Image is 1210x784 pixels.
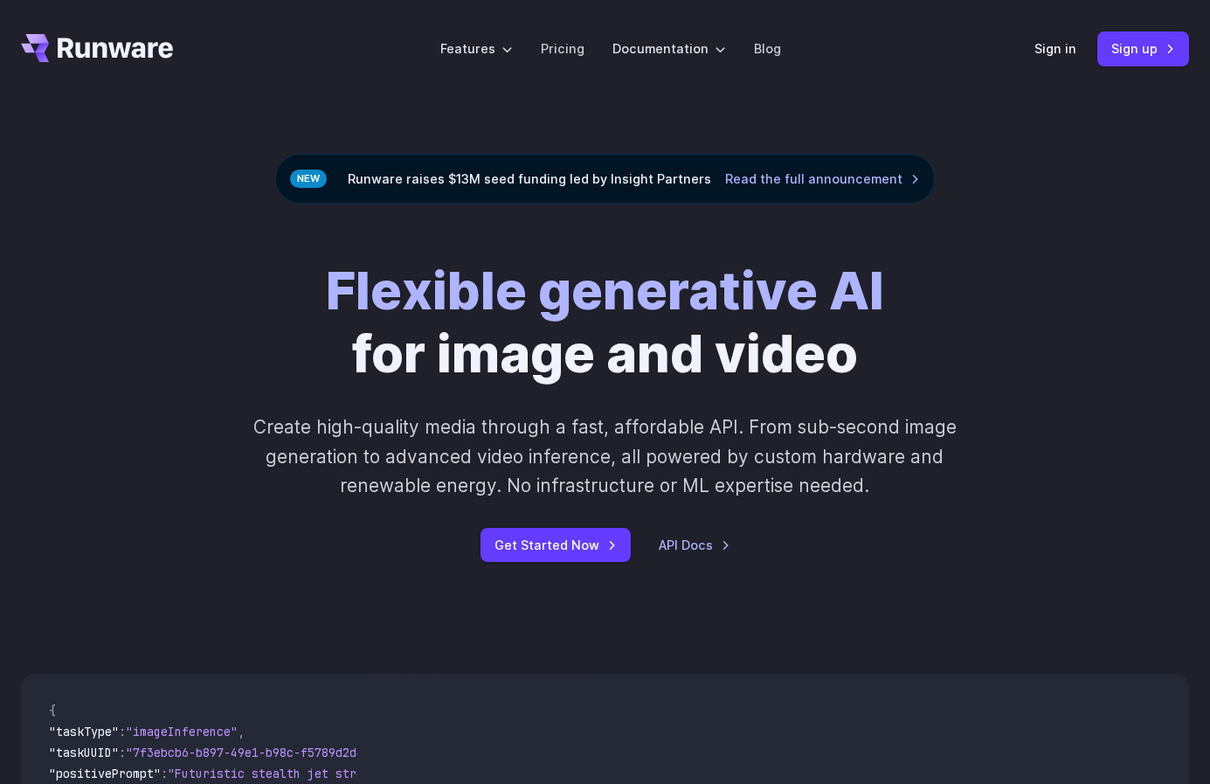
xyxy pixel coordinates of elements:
span: "imageInference" [126,724,238,739]
span: : [119,745,126,760]
a: Sign up [1097,31,1189,66]
span: "taskType" [49,724,119,739]
a: Pricing [541,38,584,59]
span: "positivePrompt" [49,766,161,781]
label: Documentation [612,38,726,59]
span: { [49,703,56,718]
a: API Docs [659,535,730,555]
a: Read the full announcement [725,169,920,189]
span: , [238,724,245,739]
a: Go to / [21,34,173,62]
div: Runware raises $13M seed funding led by Insight Partners [275,154,935,204]
span: : [119,724,126,739]
span: : [161,766,168,781]
label: Features [440,38,513,59]
strong: Flexible generative AI [326,259,884,322]
h1: for image and video [326,260,884,385]
span: "taskUUID" [49,745,119,760]
p: Create high-quality media through a fast, affordable API. From sub-second image generation to adv... [232,413,979,500]
span: "Futuristic stealth jet streaking through a neon-lit cityscape with glowing purple exhaust" [168,766,804,781]
a: Sign in [1034,38,1076,59]
a: Get Started Now [481,528,631,562]
span: "7f3ebcb6-b897-49e1-b98c-f5789d2d40d7" [126,745,391,760]
a: Blog [754,38,781,59]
